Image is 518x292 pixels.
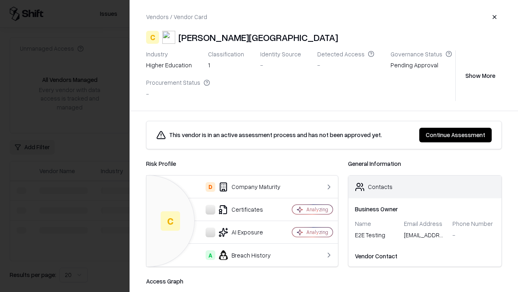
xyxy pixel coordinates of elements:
[452,220,495,227] div: Phone Number
[169,131,382,139] div: This vendor is in an active assessment process and has not been approved yet.
[459,68,502,83] button: Show More
[146,50,192,58] div: Industry
[153,250,280,260] div: Breach History
[452,231,495,239] div: -
[306,229,328,236] div: Analyzing
[146,159,338,169] div: Risk Profile
[153,205,280,215] div: Certificates
[391,61,452,72] div: Pending Approval
[146,90,210,98] div: -
[404,220,446,227] div: Email Address
[404,231,446,242] div: [EMAIL_ADDRESS][DOMAIN_NAME]
[162,31,175,44] img: Reichman University
[146,13,207,21] div: Vendors / Vendor Card
[355,231,397,242] div: E2E Testing
[348,159,502,169] div: General Information
[368,182,393,191] div: Contacts
[146,31,159,44] div: C
[355,205,495,213] div: Business Owner
[355,220,397,227] div: Name
[317,50,374,58] div: Detected Access
[391,50,452,58] div: Governance Status
[317,61,374,69] div: -
[161,211,180,231] div: C
[206,182,215,192] div: D
[146,61,192,69] div: higher education
[153,228,280,237] div: AI Exposure
[208,50,244,58] div: Classification
[208,61,244,69] div: 1
[260,61,301,69] div: -
[146,79,210,86] div: Procurement Status
[306,206,328,213] div: Analyzing
[355,252,495,260] div: Vendor Contact
[178,31,338,44] div: [PERSON_NAME][GEOGRAPHIC_DATA]
[153,182,280,192] div: Company Maturity
[206,250,215,260] div: A
[146,277,502,286] div: Access Graph
[419,128,492,142] button: Continue Assessment
[260,50,301,58] div: Identity Source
